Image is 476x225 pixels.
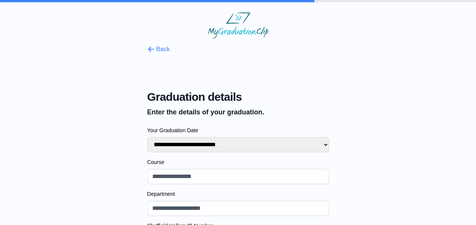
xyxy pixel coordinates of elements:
button: Back [147,45,170,54]
img: MyGraduationClip [208,12,268,39]
label: Department [147,190,329,198]
label: Your Graduation Date [147,127,329,134]
span: Graduation details [147,90,329,104]
p: Enter the details of your graduation. [147,107,329,117]
label: Course [147,158,329,166]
